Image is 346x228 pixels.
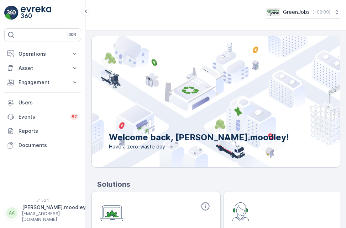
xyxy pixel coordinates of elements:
[69,32,76,38] p: ⌘B
[4,47,81,61] button: Operations
[232,201,249,221] img: module-icon
[109,132,289,143] p: Welcome back, [PERSON_NAME].moodley!
[4,204,81,222] button: AA[PERSON_NAME].moodley[EMAIL_ADDRESS][DOMAIN_NAME]
[21,6,51,20] img: logo_light-DOdMpM7g.png
[97,179,340,190] p: Solutions
[283,9,310,16] p: GreenJobs
[109,143,289,150] span: Have a zero-waste day
[6,207,17,219] div: AA
[19,142,78,149] p: Documents
[4,75,81,89] button: Engagement
[19,99,78,106] p: Users
[22,211,86,222] p: [EMAIL_ADDRESS][DOMAIN_NAME]
[266,6,340,18] button: GreenJobs(+02:00)
[19,65,67,72] p: Asset
[4,124,81,138] a: Reports
[313,9,330,15] p: ( +02:00 )
[19,113,66,120] p: Events
[4,96,81,110] a: Users
[19,79,67,86] p: Engagement
[4,110,81,124] a: Events82
[4,138,81,152] a: Documents
[266,8,280,16] img: Green_Jobs_Logo.png
[22,204,86,211] p: [PERSON_NAME].moodley
[19,127,78,135] p: Reports
[4,198,81,202] span: v 1.52.1
[32,36,340,167] img: city illustration
[72,114,77,120] p: 82
[19,50,67,58] p: Operations
[4,61,81,75] button: Asset
[4,6,19,20] img: logo
[100,201,124,222] img: module-icon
